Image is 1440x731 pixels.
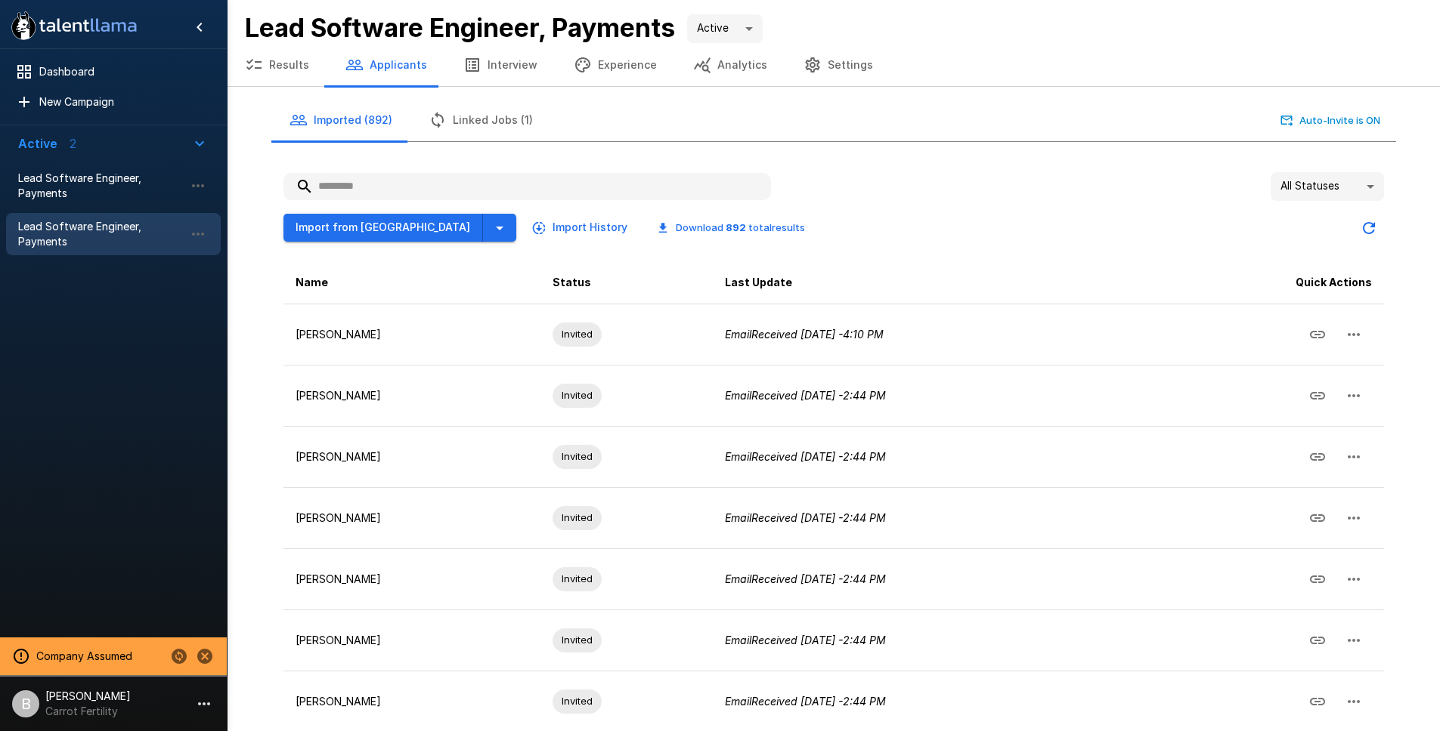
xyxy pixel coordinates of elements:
[296,572,529,587] p: [PERSON_NAME]
[227,44,327,86] button: Results
[725,511,886,524] i: Email Received [DATE] - 2:44 PM
[725,572,886,585] i: Email Received [DATE] - 2:44 PM
[725,450,886,463] i: Email Received [DATE] - 2:44 PM
[296,388,529,403] p: [PERSON_NAME]
[1299,387,1336,400] span: Copy Interview Link
[528,214,633,242] button: Import History
[1271,172,1384,201] div: All Statuses
[296,327,529,342] p: [PERSON_NAME]
[283,214,483,242] button: Import from [GEOGRAPHIC_DATA]
[646,216,817,239] button: Download 892 totalresults
[725,634,886,646] i: Email Received [DATE] - 2:44 PM
[1299,632,1336,645] span: Copy Interview Link
[1147,261,1383,304] th: Quick Actions
[725,389,886,402] i: Email Received [DATE] - 2:44 PM
[785,44,891,86] button: Settings
[245,12,675,43] b: Lead Software Engineer, Payments
[726,221,746,233] b: 892
[553,633,602,647] span: Invited
[725,695,886,708] i: Email Received [DATE] - 2:44 PM
[553,572,602,586] span: Invited
[1299,571,1336,584] span: Copy Interview Link
[1354,213,1384,243] button: Updated Today - 4:22 PM
[675,44,785,86] button: Analytics
[1299,693,1336,706] span: Copy Interview Link
[296,633,529,648] p: [PERSON_NAME]
[725,328,884,341] i: Email Received [DATE] - 4:10 PM
[410,99,551,141] button: Linked Jobs (1)
[283,261,541,304] th: Name
[1277,109,1384,132] button: Auto-Invite is ON
[553,510,602,525] span: Invited
[296,694,529,709] p: [PERSON_NAME]
[553,327,602,341] span: Invited
[1299,326,1336,339] span: Copy Interview Link
[540,261,713,304] th: Status
[296,449,529,464] p: [PERSON_NAME]
[1299,510,1336,523] span: Copy Interview Link
[1299,449,1336,461] span: Copy Interview Link
[553,388,602,403] span: Invited
[327,44,445,86] button: Applicants
[556,44,675,86] button: Experience
[445,44,556,86] button: Interview
[713,261,1147,304] th: Last Update
[271,99,410,141] button: Imported (892)
[553,449,602,464] span: Invited
[687,14,763,43] div: Active
[296,510,529,526] p: [PERSON_NAME]
[553,694,602,708] span: Invited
